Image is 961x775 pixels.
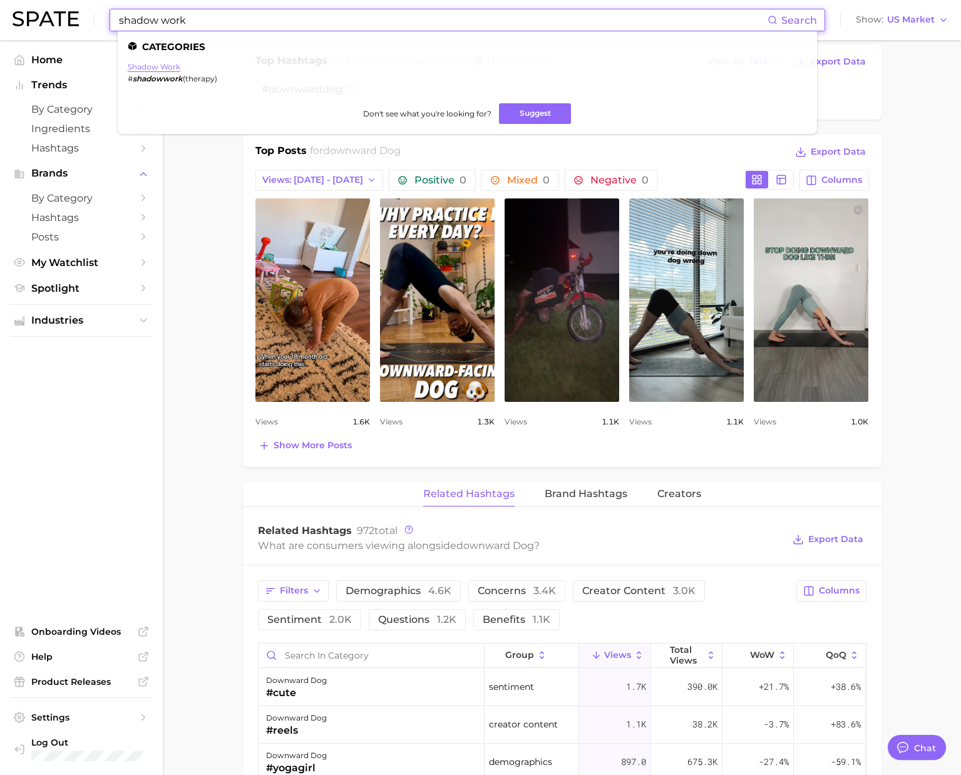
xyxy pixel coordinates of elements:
span: -27.4% [759,754,789,769]
span: Trends [31,80,131,91]
span: downward dog [456,540,534,552]
a: Log out. Currently logged in with e-mail yumi.toki@spate.nyc. [10,733,153,765]
span: 1.7k [626,679,646,694]
span: Hashtags [31,212,131,223]
button: Suggest [499,103,571,124]
span: 1.3k [477,414,495,429]
span: 4.6k [428,585,451,597]
button: Columns [799,170,868,191]
span: 0 [642,174,649,186]
li: Categories [128,41,807,52]
span: Posts [31,231,131,243]
span: 3.4k [533,585,556,597]
span: Brand Hashtags [545,488,627,500]
a: My Watchlist [10,253,153,272]
span: Show more posts [274,440,352,451]
span: demographics [346,586,451,596]
button: Export Data [792,143,868,161]
div: #reels [266,723,327,738]
a: Posts [10,227,153,247]
span: Views [380,414,403,429]
span: Settings [31,712,131,723]
button: Brands [10,164,153,183]
span: 1.6k [352,414,370,429]
span: Spotlight [31,282,131,294]
span: Don't see what you're looking for? [363,109,491,118]
button: Export Data [789,531,866,548]
a: Hashtags [10,208,153,227]
span: +21.7% [759,679,789,694]
button: Trends [10,76,153,95]
a: Help [10,647,153,666]
button: Total Views [651,644,722,668]
h2: for [310,143,401,162]
button: ShowUS Market [853,12,952,28]
span: Ingredients [31,123,131,135]
span: Views [754,414,776,429]
a: Spotlight [10,279,153,298]
span: +83.6% [831,717,861,732]
span: creator content [582,586,696,596]
span: Export Data [811,56,866,67]
h1: Top Posts [255,143,307,162]
span: 675.3k [687,754,717,769]
span: 2.0k [329,613,352,625]
span: Columns [821,175,862,185]
span: 897.0 [621,754,646,769]
span: 1.1k [602,414,619,429]
span: Show [856,16,883,23]
span: US Market [887,16,935,23]
span: by Category [31,192,131,204]
span: Brands [31,168,131,179]
span: Product Releases [31,676,131,687]
button: downward dog#reelscreator content1.1k38.2k-3.7%+83.6% [259,706,866,744]
span: Views [604,650,631,660]
div: downward dog [266,711,327,726]
div: downward dog [266,673,327,688]
span: creator content [489,717,558,732]
div: What are consumers viewing alongside ? [258,537,784,554]
span: -3.7% [764,717,789,732]
button: Show more posts [255,437,355,454]
span: Creators [657,488,701,500]
button: Views [579,644,650,668]
a: Settings [10,708,153,727]
span: Columns [819,585,860,596]
span: Views [629,414,652,429]
div: #cute [266,685,327,701]
span: 390.0k [687,679,717,694]
span: My Watchlist [31,257,131,269]
span: 1.1k [726,414,744,429]
span: by Category [31,103,131,115]
span: -59.1% [831,754,861,769]
button: Industries [10,311,153,330]
span: Search [781,14,817,26]
button: downward dog#cutesentiment1.7k390.0k+21.7%+38.6% [259,669,866,706]
span: QoQ [826,650,846,660]
span: Export Data [811,146,866,157]
a: Home [10,50,153,69]
em: shadowwork [133,74,183,83]
input: Search here for a brand, industry, or ingredient [118,9,768,31]
a: by Category [10,188,153,208]
span: questions [378,615,456,625]
a: Product Releases [10,672,153,691]
span: Views [255,414,278,429]
span: Onboarding Videos [31,626,131,637]
span: 1.1k [626,717,646,732]
button: group [485,644,580,668]
span: +38.6% [831,679,861,694]
button: Views: [DATE] - [DATE] [255,170,384,191]
span: 1.0k [851,414,868,429]
span: Views: [DATE] - [DATE] [262,175,363,185]
span: benefits [483,615,550,625]
button: WoW [722,644,794,668]
span: 3.0k [673,585,696,597]
a: shadow work [128,62,180,71]
span: # [128,74,133,83]
span: Related Hashtags [258,525,352,536]
a: by Category [10,100,153,119]
span: 0 [543,174,550,186]
button: Filters [258,580,329,602]
span: 1.2k [437,613,456,625]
